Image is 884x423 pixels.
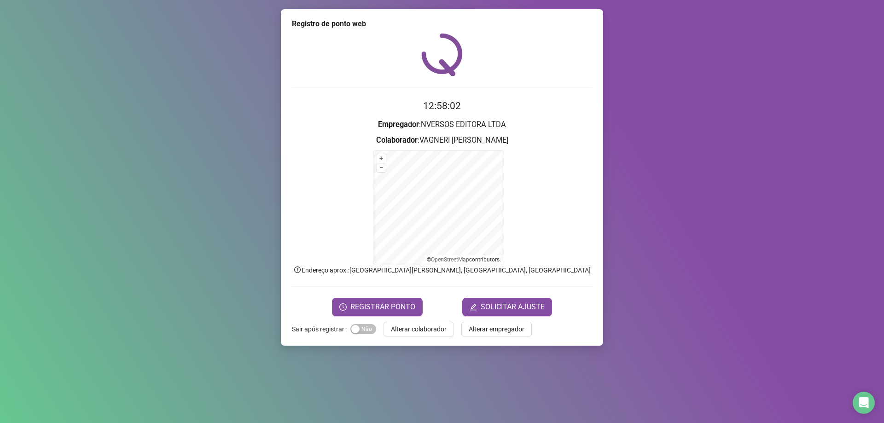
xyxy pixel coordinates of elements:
strong: Empregador [378,120,419,129]
h3: : VAGNERI [PERSON_NAME] [292,134,592,146]
li: © contributors. [427,256,501,263]
button: REGISTRAR PONTO [332,298,423,316]
strong: Colaborador [376,136,418,145]
span: clock-circle [339,303,347,311]
p: Endereço aprox. : [GEOGRAPHIC_DATA][PERSON_NAME], [GEOGRAPHIC_DATA], [GEOGRAPHIC_DATA] [292,265,592,275]
img: QRPoint [421,33,463,76]
button: + [377,154,386,163]
span: Alterar colaborador [391,324,447,334]
span: SOLICITAR AJUSTE [481,301,545,313]
span: Alterar empregador [469,324,524,334]
span: REGISTRAR PONTO [350,301,415,313]
div: Registro de ponto web [292,18,592,29]
button: Alterar empregador [461,322,532,336]
button: editSOLICITAR AJUSTE [462,298,552,316]
span: info-circle [293,266,302,274]
h3: : NVERSOS EDITORA LTDA [292,119,592,131]
time: 12:58:02 [423,100,461,111]
label: Sair após registrar [292,322,350,336]
button: – [377,163,386,172]
button: Alterar colaborador [384,322,454,336]
div: Open Intercom Messenger [853,392,875,414]
a: OpenStreetMap [431,256,469,263]
span: edit [470,303,477,311]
